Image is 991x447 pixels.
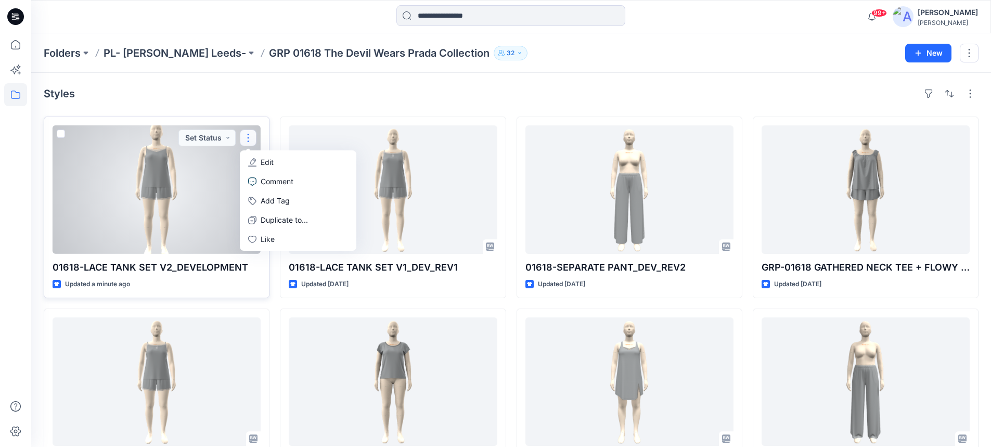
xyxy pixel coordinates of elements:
a: 01618-LACE TANK SET V1_DEVELOPMENT [53,317,261,446]
a: Folders [44,46,81,60]
img: avatar [893,6,913,27]
p: 01618-LACE TANK SET V2_DEVELOPMENT [53,260,261,275]
p: Updated [DATE] [301,279,349,290]
a: GRP-01618 CLASSIC TEE_DEVELOPMENT [289,317,497,446]
a: 01618-SEPARATE PANT_DEV_REV1 [762,317,970,446]
div: [PERSON_NAME] [918,19,978,27]
p: 01618-LACE TANK SET V1_DEV_REV1 [289,260,497,275]
a: GRP-01618 SLEEP TANK WITH VENT_DEV [525,317,733,446]
p: GRP-01618 GATHERED NECK TEE + FLOWY SHORT_DEVELOPMENT [762,260,970,275]
button: 32 [494,46,527,60]
p: 01618-SEPARATE PANT_DEV_REV2 [525,260,733,275]
p: Duplicate to... [261,214,308,225]
button: Add Tag [242,191,354,210]
a: 01618-SEPARATE PANT_DEV_REV2 [525,125,733,254]
h4: Styles [44,87,75,100]
a: Edit [242,152,354,172]
button: New [905,44,951,62]
p: Comment [261,176,293,187]
a: PL- [PERSON_NAME] Leeds- [104,46,246,60]
p: Updated a minute ago [65,279,130,290]
p: Like [261,234,275,245]
a: 01618-LACE TANK SET V2_DEVELOPMENT [53,125,261,254]
a: 01618-LACE TANK SET V1_DEV_REV1 [289,125,497,254]
span: 99+ [871,9,887,17]
a: GRP-01618 GATHERED NECK TEE + FLOWY SHORT_DEVELOPMENT [762,125,970,254]
p: Edit [261,157,274,168]
p: GRP 01618 The Devil Wears Prada Collection [269,46,490,60]
p: 32 [507,47,514,59]
p: Updated [DATE] [774,279,821,290]
p: Updated [DATE] [538,279,585,290]
div: [PERSON_NAME] [918,6,978,19]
